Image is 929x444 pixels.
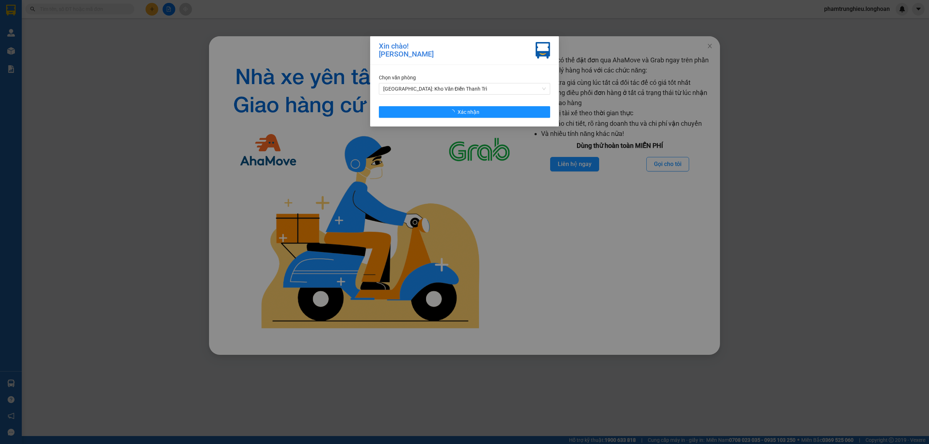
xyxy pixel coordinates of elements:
button: Xác nhận [379,106,550,118]
span: Hà Nội: Kho Văn Điển Thanh Trì [383,83,546,94]
span: loading [450,109,458,115]
img: vxr-icon [536,42,550,59]
span: Xác nhận [458,108,479,116]
div: Chọn văn phòng [379,74,550,82]
div: Xin chào! [PERSON_NAME] [379,42,434,59]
